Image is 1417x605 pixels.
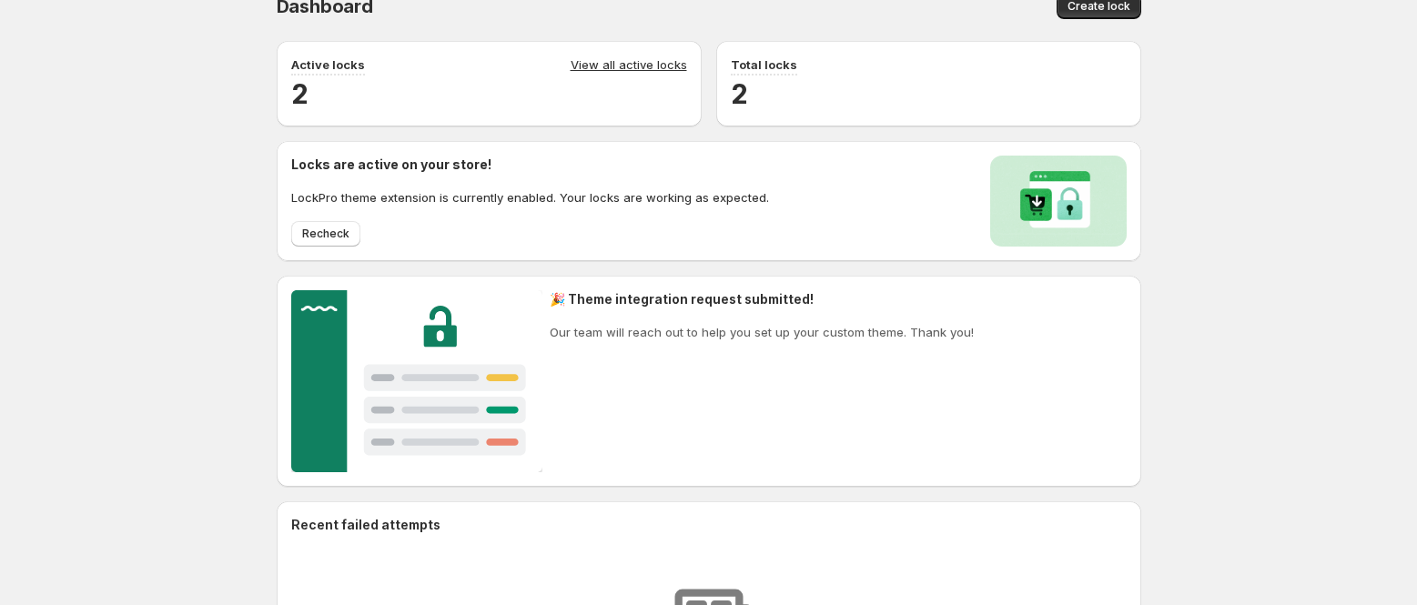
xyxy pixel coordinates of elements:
[291,55,365,74] p: Active locks
[731,76,1127,112] h2: 2
[291,221,360,247] button: Recheck
[291,156,769,174] h2: Locks are active on your store!
[291,188,769,207] p: LockPro theme extension is currently enabled. Your locks are working as expected.
[550,323,974,341] p: Our team will reach out to help you set up your custom theme. Thank you!
[302,227,349,241] span: Recheck
[291,290,543,472] img: Customer support
[550,290,974,308] h2: 🎉 Theme integration request submitted!
[291,76,687,112] h2: 2
[731,55,797,74] p: Total locks
[571,55,687,76] a: View all active locks
[291,516,440,534] h2: Recent failed attempts
[990,156,1127,247] img: Locks activated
